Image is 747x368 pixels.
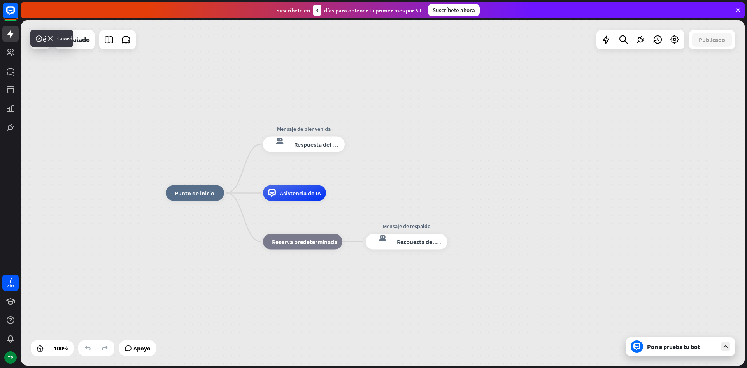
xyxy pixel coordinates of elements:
[692,33,732,47] button: Publicado
[699,36,725,44] font: Publicado
[60,30,90,49] div: Intitulado
[6,3,30,26] button: Abrir el widget de chat LiveChat
[2,275,19,291] a: 7 días
[324,7,422,14] font: días para obtener tu primer mes por $1
[9,275,12,285] font: 7
[433,6,475,14] font: Suscríbete ahora
[54,344,68,352] font: 100%
[276,7,310,14] font: Suscríbete en
[371,234,390,242] font: respuesta del bot de bloqueo
[277,125,331,132] font: Mensaje de bienvenida
[175,189,214,197] font: Punto de inicio
[383,223,431,230] font: Mensaje de respaldo
[647,343,700,350] font: Pon a prueba tu bot
[7,283,14,289] font: días
[280,189,321,197] font: Asistencia de IA
[272,238,337,246] font: Reserva predeterminada
[294,141,342,148] font: Respuesta del bot
[57,35,82,42] font: Guardado
[316,7,319,14] font: 3
[43,35,54,42] font: éxito
[268,137,288,144] font: respuesta del bot de bloqueo
[8,355,13,361] font: TP
[133,344,151,352] font: Apoyo
[397,238,444,246] font: Respuesta del bot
